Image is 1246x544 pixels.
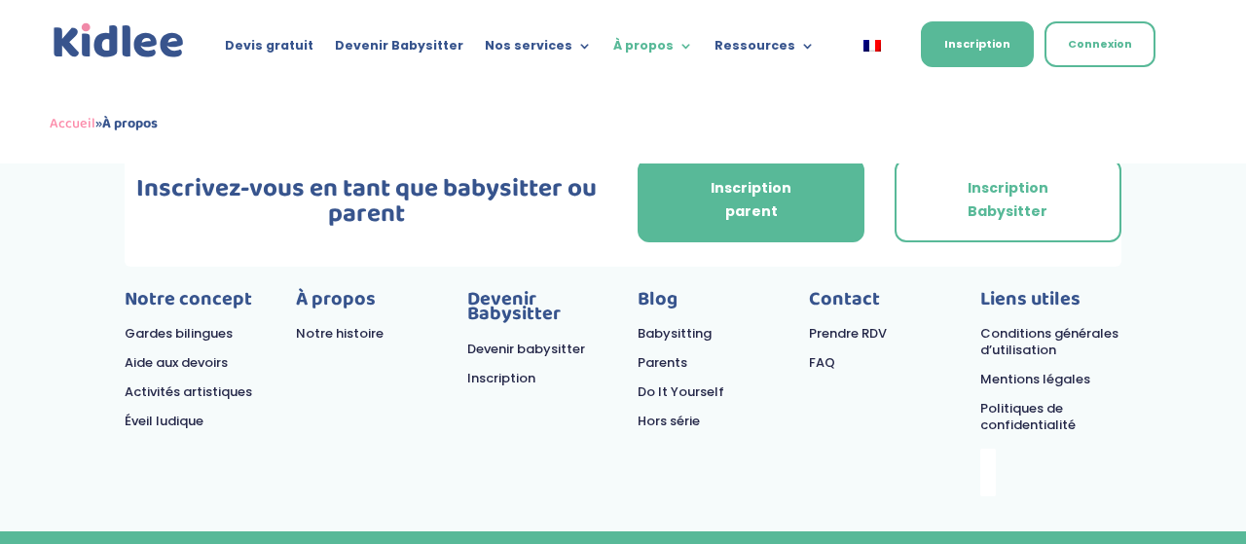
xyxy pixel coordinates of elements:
a: Aide aux devoirs [125,353,228,372]
a: Do It Yourself [638,382,724,401]
img: logo_kidlee_bleu [50,19,187,62]
a: Parents [638,353,687,372]
a: Notre histoire [296,324,384,343]
a: Devis gratuit [225,39,313,60]
a: Gardes bilingues [125,324,233,343]
a: Activités artistiques [125,382,252,401]
p: Notre concept [125,292,266,327]
p: Liens utiles [980,292,1121,327]
img: Français [863,40,881,52]
a: À propos [613,39,693,60]
a: Prendre RDV [809,324,887,343]
p: À propos [296,292,437,327]
a: Ressources [715,39,815,60]
a: Hors série [638,412,700,430]
a: Inscription Babysitter [895,159,1121,242]
p: Devenir Babysitter [467,292,608,342]
a: Éveil ludique [125,412,203,430]
a: Politiques de confidentialité [980,399,1076,434]
a: Inscription parent [638,159,864,242]
a: Inscription [467,369,535,387]
a: Nos services [485,39,592,60]
h3: Inscrivez-vous en tant que babysitter ou parent [125,176,608,236]
p: Contact [809,292,950,327]
a: Inscription [921,21,1034,67]
a: Connexion [1044,21,1155,67]
p: Blog [638,292,779,327]
a: Babysitting [638,324,712,343]
a: Conditions générales d’utilisation [980,324,1118,359]
a: Mentions légales [980,370,1090,388]
a: Accueil [50,112,95,135]
a: FAQ [809,353,835,372]
span: » [50,112,158,135]
a: Devenir Babysitter [335,39,463,60]
a: Kidlee Logo [50,19,187,62]
strong: À propos [102,112,158,135]
a: Devenir babysitter [467,340,585,358]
